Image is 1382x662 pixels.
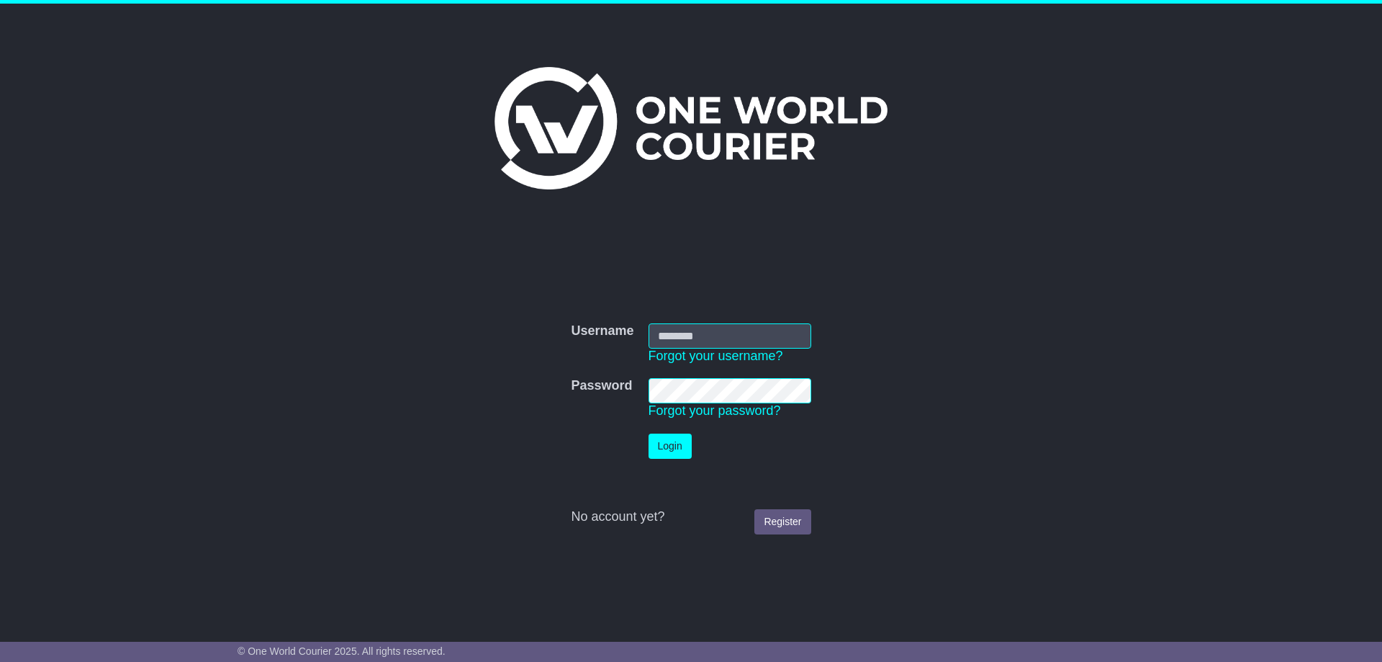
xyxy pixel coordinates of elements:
a: Forgot your username? [649,349,783,363]
a: Register [754,509,810,534]
div: No account yet? [571,509,810,525]
span: © One World Courier 2025. All rights reserved. [238,645,446,657]
a: Forgot your password? [649,403,781,418]
label: Password [571,378,632,394]
label: Username [571,323,633,339]
img: One World [494,67,888,189]
button: Login [649,434,692,459]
